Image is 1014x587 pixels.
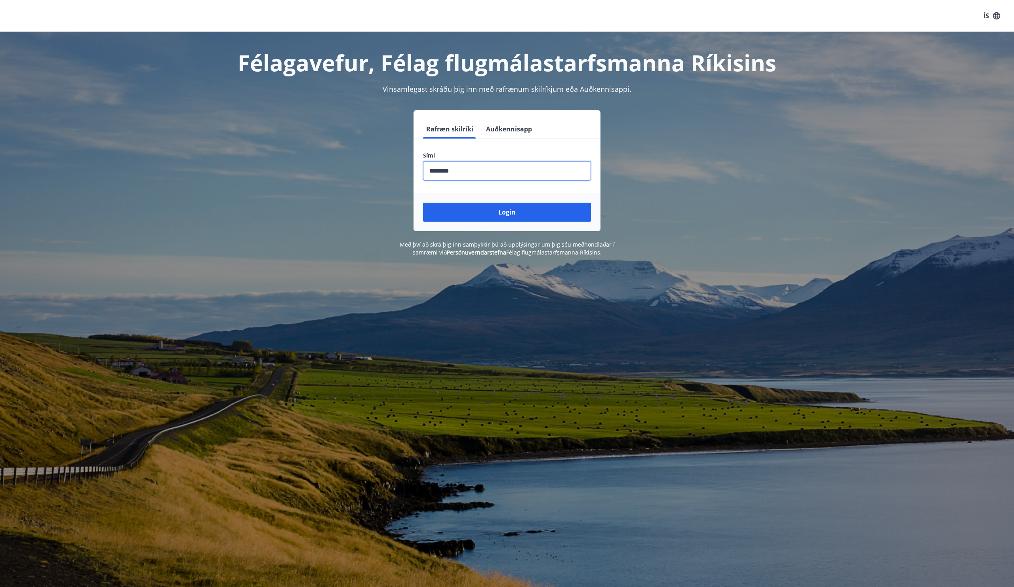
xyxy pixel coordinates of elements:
a: Persónuverndarstefna [447,249,506,256]
h1: Félagavefur, Félag flugmálastarfsmanna Ríkisins [231,47,783,78]
button: ÍS [979,9,1004,23]
button: Rafræn skilríki [423,120,477,139]
label: Sími [423,152,591,160]
span: Vinsamlegast skráðu þig inn með rafrænum skilríkjum eða Auðkennisappi. [383,84,631,94]
span: Með því að skrá þig inn samþykkir þú að upplýsingar um þig séu meðhöndlaðar í samræmi við Félag f... [400,241,615,256]
button: Auðkennisapp [483,120,535,139]
button: Login [423,203,591,222]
